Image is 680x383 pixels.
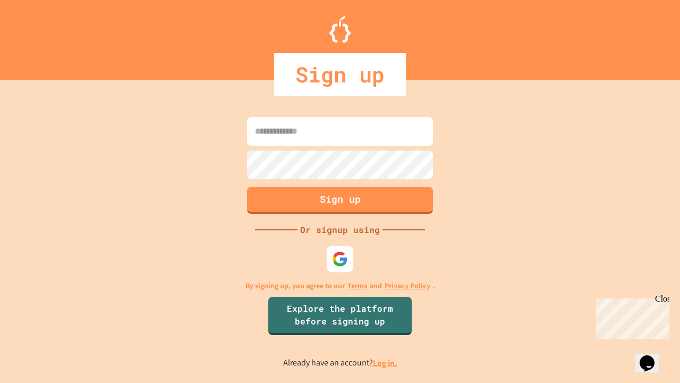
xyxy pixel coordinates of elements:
[592,294,669,339] iframe: chat widget
[329,16,351,43] img: Logo.svg
[332,251,348,267] img: google-icon.svg
[385,280,430,292] a: Privacy Policy
[297,223,382,236] div: Or signup using
[4,4,73,68] div: Chat with us now!Close
[373,357,397,369] a: Log in.
[635,340,669,372] iframe: chat widget
[274,53,406,96] div: Sign up
[347,280,367,292] a: Terms
[245,280,435,292] p: By signing up, you agree to our and .
[268,297,412,335] a: Explore the platform before signing up
[247,187,433,214] button: Sign up
[283,356,397,370] p: Already have an account?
